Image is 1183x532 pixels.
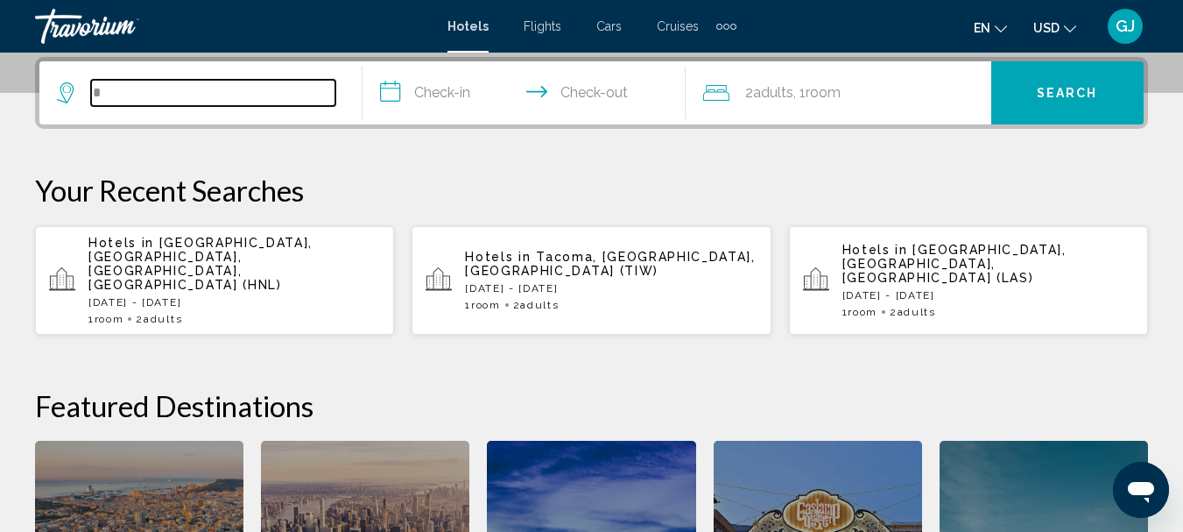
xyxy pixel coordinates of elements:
span: Room [806,84,841,101]
button: Extra navigation items [716,12,736,40]
button: Travelers: 2 adults, 0 children [686,61,991,124]
span: Room [95,313,124,325]
span: [GEOGRAPHIC_DATA], [GEOGRAPHIC_DATA], [GEOGRAPHIC_DATA] (LAS) [842,243,1067,285]
button: Change language [974,15,1007,40]
span: Tacoma, [GEOGRAPHIC_DATA], [GEOGRAPHIC_DATA] (TIW) [465,250,756,278]
span: Search [1037,87,1098,101]
span: , 1 [793,81,841,105]
button: Change currency [1033,15,1076,40]
p: [DATE] - [DATE] [88,296,380,309]
span: Adults [520,299,559,311]
a: Hotels [447,19,489,33]
a: Cars [596,19,622,33]
span: GJ [1116,18,1135,35]
span: 2 [513,299,560,311]
a: Flights [524,19,561,33]
p: Your Recent Searches [35,173,1148,208]
h2: Featured Destinations [35,388,1148,423]
a: Travorium [35,9,430,44]
span: Hotels in [842,243,908,257]
span: Room [848,306,877,318]
div: Search widget [39,61,1144,124]
span: 2 [745,81,793,105]
button: Hotels in [GEOGRAPHIC_DATA], [GEOGRAPHIC_DATA], [GEOGRAPHIC_DATA] (LAS)[DATE] - [DATE]1Room2Adults [789,225,1148,336]
span: Adults [144,313,182,325]
span: Adults [753,84,793,101]
span: 2 [136,313,182,325]
button: Hotels in [GEOGRAPHIC_DATA], [GEOGRAPHIC_DATA], [GEOGRAPHIC_DATA], [GEOGRAPHIC_DATA] (HNL)[DATE] ... [35,225,394,336]
span: USD [1033,21,1060,35]
iframe: Button to launch messaging window [1113,462,1169,518]
p: [DATE] - [DATE] [465,282,757,294]
button: Check in and out dates [363,61,686,124]
span: 1 [88,313,123,325]
span: [GEOGRAPHIC_DATA], [GEOGRAPHIC_DATA], [GEOGRAPHIC_DATA], [GEOGRAPHIC_DATA] (HNL) [88,236,313,292]
span: en [974,21,990,35]
span: Hotels in [465,250,531,264]
span: Hotels in [88,236,154,250]
p: [DATE] - [DATE] [842,289,1134,301]
button: Search [991,61,1144,124]
span: 1 [842,306,877,318]
span: Room [471,299,501,311]
span: 1 [465,299,500,311]
a: Cruises [657,19,699,33]
span: 2 [890,306,936,318]
button: User Menu [1102,8,1148,45]
span: Adults [898,306,936,318]
button: Hotels in Tacoma, [GEOGRAPHIC_DATA], [GEOGRAPHIC_DATA] (TIW)[DATE] - [DATE]1Room2Adults [412,225,771,336]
